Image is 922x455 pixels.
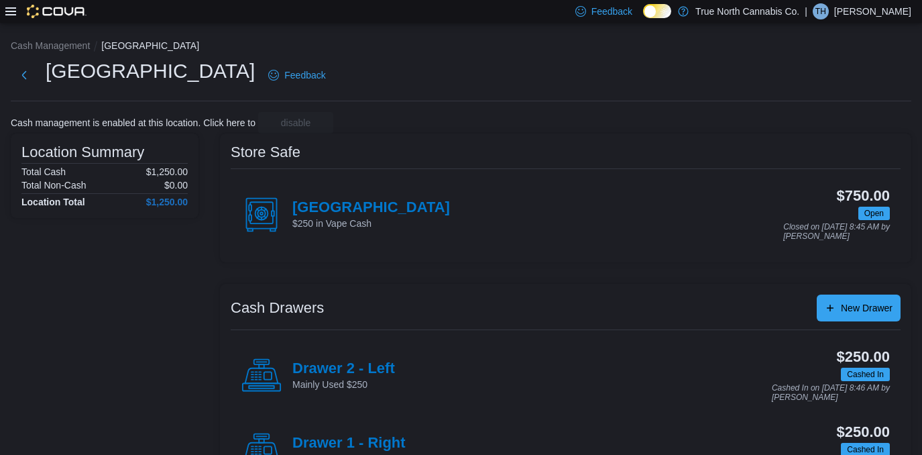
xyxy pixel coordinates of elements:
p: [PERSON_NAME] [834,3,911,19]
p: Cash management is enabled at this location. Click here to [11,117,255,128]
h3: $250.00 [837,424,890,440]
span: Dark Mode [643,18,644,19]
p: $250 in Vape Cash [292,217,450,230]
button: Cash Management [11,40,90,51]
span: Open [864,207,884,219]
h4: Drawer 2 - Left [292,360,395,378]
p: True North Cannabis Co. [695,3,799,19]
p: | [805,3,807,19]
h3: Store Safe [231,144,300,160]
h4: Location Total [21,197,85,207]
nav: An example of EuiBreadcrumbs [11,39,911,55]
span: Cashed In [847,368,884,381]
h3: $750.00 [837,188,890,204]
h4: [GEOGRAPHIC_DATA] [292,199,450,217]
button: New Drawer [817,295,901,321]
span: Cashed In [841,368,890,381]
button: Next [11,62,38,89]
img: Cova [27,5,87,18]
h6: Total Cash [21,166,66,177]
span: disable [281,116,310,130]
span: Open [858,207,890,220]
h3: Cash Drawers [231,300,324,316]
h3: $250.00 [837,349,890,365]
button: disable [258,112,333,134]
h6: Total Non-Cash [21,180,87,191]
span: Feedback [284,68,325,82]
input: Dark Mode [643,4,671,18]
h4: Drawer 1 - Right [292,435,406,452]
button: [GEOGRAPHIC_DATA] [101,40,199,51]
h4: $1,250.00 [146,197,188,207]
span: TH [815,3,826,19]
p: $1,250.00 [146,166,188,177]
span: New Drawer [841,301,892,315]
span: Feedback [591,5,632,18]
h3: Location Summary [21,144,144,160]
p: Mainly Used $250 [292,378,395,391]
a: Feedback [263,62,331,89]
p: $0.00 [164,180,188,191]
div: Toni Howell [813,3,829,19]
h1: [GEOGRAPHIC_DATA] [46,58,255,85]
p: Cashed In on [DATE] 8:46 AM by [PERSON_NAME] [772,384,890,402]
p: Closed on [DATE] 8:45 AM by [PERSON_NAME] [783,223,890,241]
